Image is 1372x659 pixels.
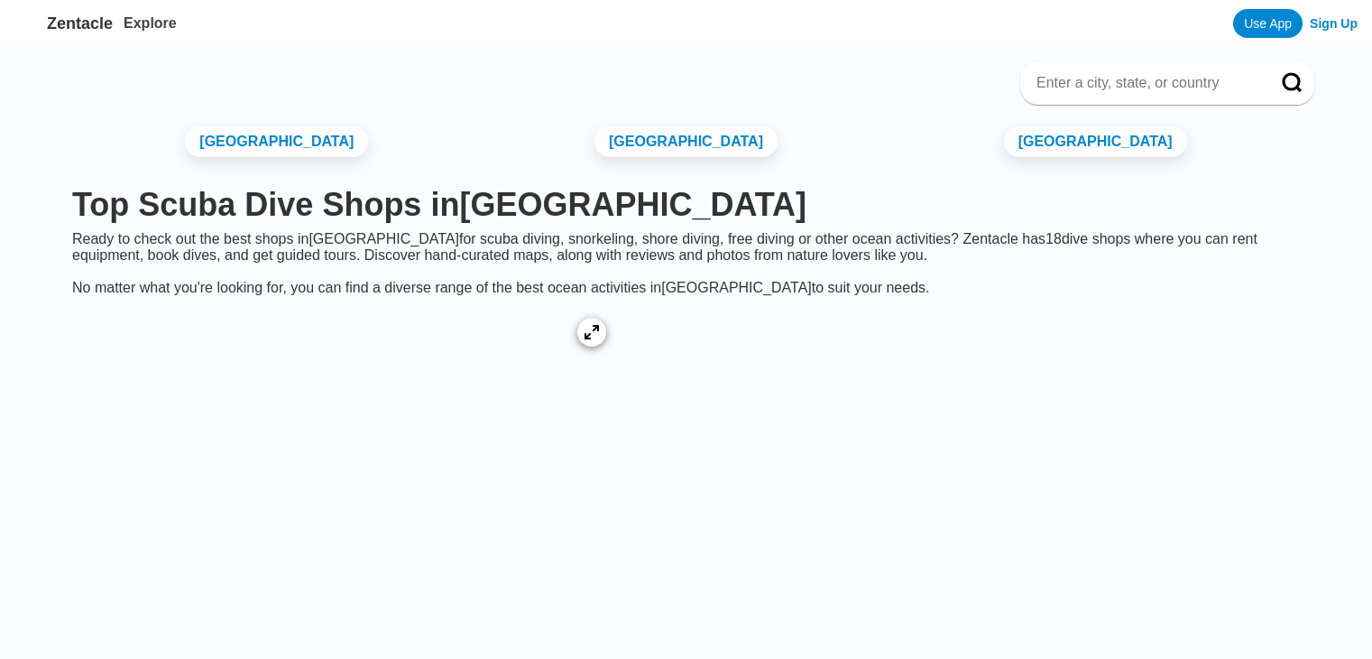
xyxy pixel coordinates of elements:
[594,126,778,157] a: [GEOGRAPHIC_DATA]
[1310,16,1358,31] a: Sign Up
[1233,9,1303,38] a: Use App
[58,296,628,599] a: Sri Lanka dive site map
[1035,74,1257,92] input: Enter a city, state, or country
[124,15,177,31] a: Explore
[58,231,1314,296] div: Ready to check out the best shops in [GEOGRAPHIC_DATA] for scuba diving, snorkeling, shore diving...
[47,14,113,33] span: Zentacle
[72,186,1300,224] h1: Top Scuba Dive Shops in [GEOGRAPHIC_DATA]
[185,126,368,157] a: [GEOGRAPHIC_DATA]
[72,311,613,581] img: Sri Lanka dive site map
[1004,126,1187,157] a: [GEOGRAPHIC_DATA]
[14,9,43,38] img: Zentacle logo
[14,9,113,38] a: Zentacle logoZentacle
